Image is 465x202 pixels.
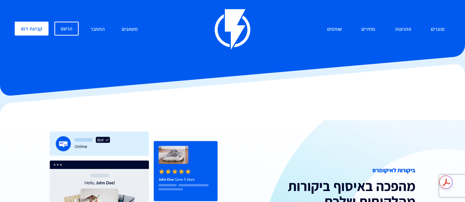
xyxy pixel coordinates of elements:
a: משאבים [116,22,143,37]
a: מחירים [356,22,381,37]
span: ביקורות לאיקומרס [238,166,416,175]
a: מוצרים [425,22,450,37]
a: הרשם [54,22,79,36]
a: התחבר [85,22,110,37]
a: שותפים [322,22,347,37]
a: קביעת דמו [15,22,49,36]
a: פתרונות [390,22,417,37]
